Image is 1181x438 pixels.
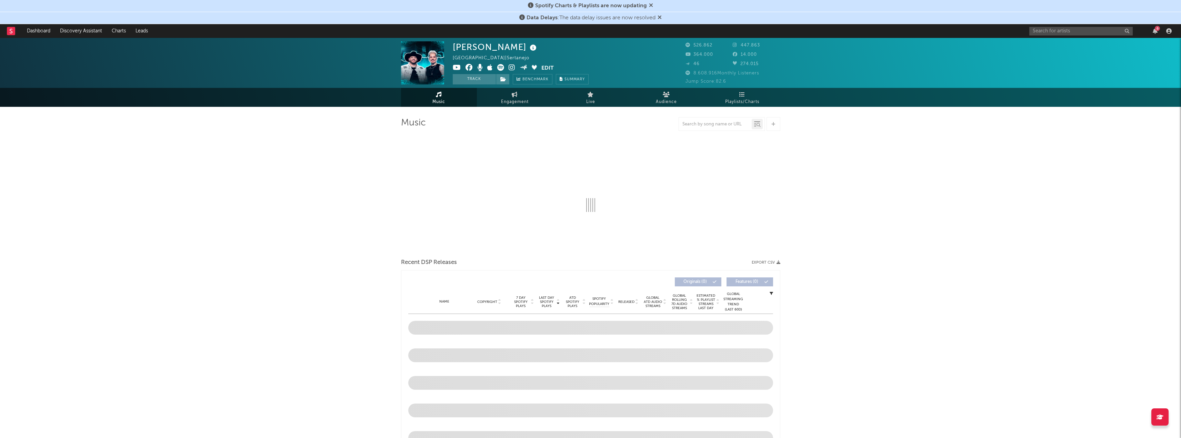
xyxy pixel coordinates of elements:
button: Features(0) [727,277,773,286]
span: Playlists/Charts [725,98,759,106]
button: Summary [556,74,589,84]
span: Estimated % Playlist Streams Last Day [697,294,715,310]
a: Charts [107,24,131,38]
a: Dashboard [22,24,55,38]
span: Copyright [477,300,497,304]
span: Data Delays [527,15,558,21]
button: Edit [541,64,554,73]
div: [GEOGRAPHIC_DATA] | Sertanejo [453,54,537,62]
span: Last Day Spotify Plays [538,296,556,308]
span: Global Rolling 7D Audio Streams [670,294,689,310]
input: Search for artists [1029,27,1133,35]
a: Live [553,88,629,107]
span: Benchmark [522,75,549,84]
div: 6 [1155,26,1160,31]
span: Jump Score: 82.6 [685,79,726,84]
span: Dismiss [658,15,662,21]
span: Engagement [501,98,529,106]
span: 274.015 [733,62,759,66]
button: Originals(0) [675,277,721,286]
a: Audience [629,88,704,107]
div: [PERSON_NAME] [453,41,538,53]
span: Dismiss [649,3,653,9]
a: Engagement [477,88,553,107]
span: Spotify Popularity [589,296,609,307]
a: Leads [131,24,153,38]
span: Audience [656,98,677,106]
span: Spotify Charts & Playlists are now updating [535,3,647,9]
a: Benchmark [513,74,552,84]
div: Global Streaming Trend (Last 60D) [723,292,744,312]
span: : The data delay issues are now resolved [527,15,655,21]
span: 447.863 [733,43,760,48]
div: Name [422,299,467,304]
a: Discovery Assistant [55,24,107,38]
a: Music [401,88,477,107]
span: Released [618,300,634,304]
span: 8.608.916 Monthly Listeners [685,71,759,75]
span: Recent DSP Releases [401,258,457,267]
button: Export CSV [752,261,780,265]
span: ATD Spotify Plays [563,296,582,308]
span: 14.000 [733,52,757,57]
span: Features ( 0 ) [731,280,763,284]
input: Search by song name or URL [679,122,752,127]
a: Playlists/Charts [704,88,780,107]
span: Summary [564,78,585,81]
span: Music [432,98,445,106]
span: 526.862 [685,43,712,48]
span: Live [586,98,595,106]
button: 6 [1153,28,1158,34]
span: Originals ( 0 ) [679,280,711,284]
span: 46 [685,62,700,66]
span: 7 Day Spotify Plays [512,296,530,308]
span: 364.000 [685,52,713,57]
button: Track [453,74,496,84]
span: Global ATD Audio Streams [643,296,662,308]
